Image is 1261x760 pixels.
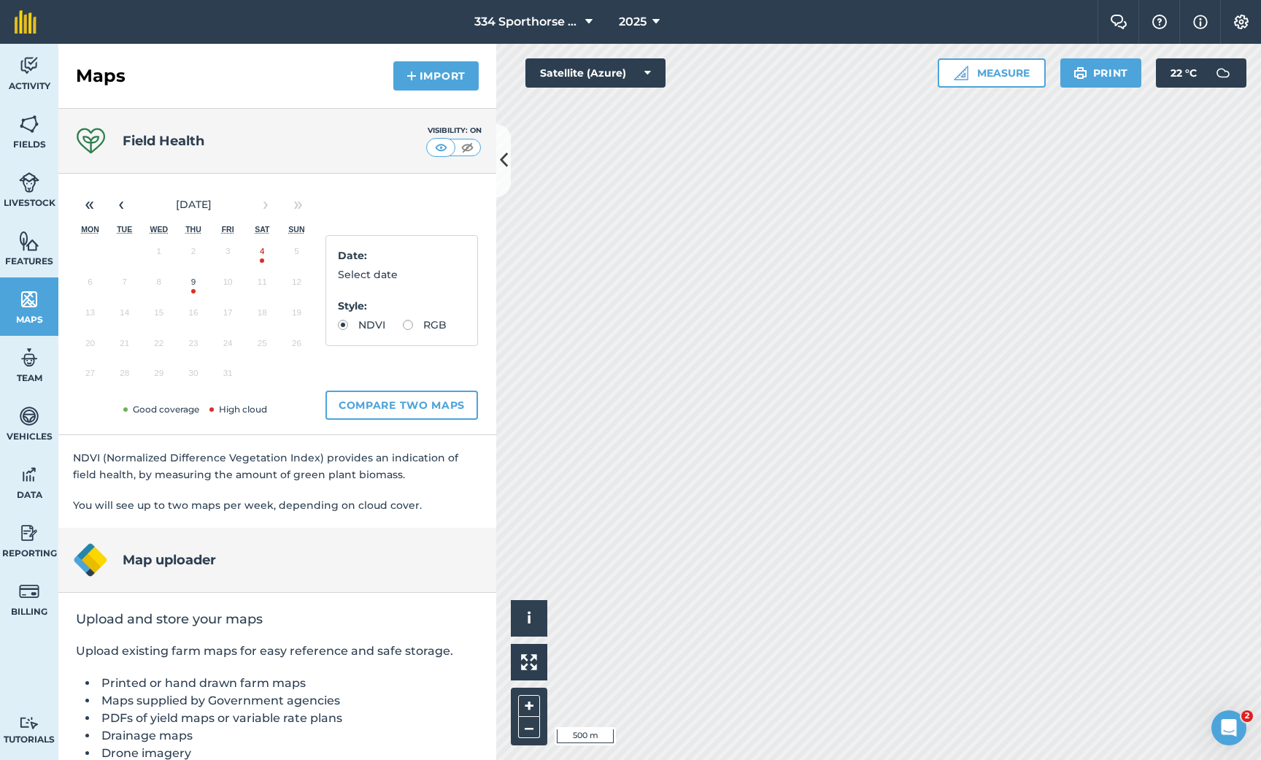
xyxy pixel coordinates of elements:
[403,320,447,330] label: RGB
[107,331,142,362] button: October 21, 2025
[1171,58,1197,88] span: 22 ° C
[1110,15,1127,29] img: Two speech bubbles overlapping with the left bubble in the forefront
[338,266,466,283] p: Select date
[98,727,479,745] li: Drainage maps
[76,642,479,660] p: Upload existing farm maps for easy reference and safe storage.
[76,64,126,88] h2: Maps
[1208,58,1238,88] img: svg+xml;base64,PD94bWwgdmVyc2lvbj0iMS4wIiBlbmNvZGluZz0idXRmLTgiPz4KPCEtLSBHZW5lcmF0b3I6IEFkb2JlIE...
[211,361,245,392] button: October 31, 2025
[15,10,36,34] img: fieldmargin Logo
[511,600,547,637] button: i
[211,270,245,301] button: October 10, 2025
[19,172,39,193] img: svg+xml;base64,PD94bWwgdmVyc2lvbj0iMS4wIiBlbmNvZGluZz0idXRmLTgiPz4KPCEtLSBHZW5lcmF0b3I6IEFkb2JlIE...
[19,113,39,135] img: svg+xml;base64,PHN2ZyB4bWxucz0iaHR0cDovL3d3dy53My5vcmcvMjAwMC9zdmciIHdpZHRoPSI1NiIgaGVpZ2h0PSI2MC...
[393,61,479,91] button: Import
[150,225,169,234] abbr: Wednesday
[211,331,245,362] button: October 24, 2025
[185,225,201,234] abbr: Thursday
[338,320,385,330] label: NDVI
[279,301,314,331] button: October 19, 2025
[474,13,579,31] span: 334 Sporthorse Stud
[619,13,647,31] span: 2025
[73,331,107,362] button: October 20, 2025
[98,675,479,692] li: Printed or hand drawn farm maps
[458,140,477,155] img: svg+xml;base64,PHN2ZyB4bWxucz0iaHR0cDovL3d3dy53My5vcmcvMjAwMC9zdmciIHdpZHRoPSI1MCIgaGVpZ2h0PSI0MC...
[19,716,39,730] img: svg+xml;base64,PD94bWwgdmVyc2lvbj0iMS4wIiBlbmNvZGluZz0idXRmLTgiPz4KPCEtLSBHZW5lcmF0b3I6IEFkb2JlIE...
[1193,13,1208,31] img: svg+xml;base64,PHN2ZyB4bWxucz0iaHR0cDovL3d3dy53My5vcmcvMjAwMC9zdmciIHdpZHRoPSIxNyIgaGVpZ2h0PSIxNy...
[176,301,210,331] button: October 16, 2025
[426,125,482,137] div: Visibility: On
[406,67,417,85] img: svg+xml;base64,PHN2ZyB4bWxucz0iaHR0cDovL3d3dy53My5vcmcvMjAwMC9zdmciIHdpZHRoPSIxNCIgaGVpZ2h0PSIyNC...
[137,188,250,220] button: [DATE]
[73,450,482,483] p: NDVI (Normalized Difference Vegetation Index) provides an indication of field health, by measurin...
[1151,15,1168,29] img: A question mark icon
[176,270,210,301] button: October 9, 2025
[19,288,39,310] img: svg+xml;base64,PHN2ZyB4bWxucz0iaHR0cDovL3d3dy53My5vcmcvMjAwMC9zdmciIHdpZHRoPSI1NiIgaGVpZ2h0PSI2MC...
[76,610,479,628] h2: Upload and store your maps
[1060,58,1142,88] button: Print
[279,270,314,301] button: October 12, 2025
[279,331,314,362] button: October 26, 2025
[73,497,482,513] p: You will see up to two maps per week, depending on cloud cover.
[245,301,279,331] button: October 18, 2025
[338,299,367,312] strong: Style :
[73,542,108,577] img: Map uploader logo
[518,717,540,738] button: –
[176,239,210,270] button: October 2, 2025
[19,230,39,252] img: svg+xml;base64,PHN2ZyB4bWxucz0iaHR0cDovL3d3dy53My5vcmcvMjAwMC9zdmciIHdpZHRoPSI1NiIgaGVpZ2h0PSI2MC...
[222,225,234,234] abbr: Friday
[19,464,39,485] img: svg+xml;base64,PD94bWwgdmVyc2lvbj0iMS4wIiBlbmNvZGluZz0idXRmLTgiPz4KPCEtLSBHZW5lcmF0b3I6IEFkb2JlIE...
[117,225,132,234] abbr: Tuesday
[98,710,479,727] li: PDFs of yield maps or variable rate plans
[527,609,531,627] span: i
[207,404,267,415] span: High cloud
[105,188,137,220] button: ‹
[142,301,176,331] button: October 15, 2025
[1073,64,1087,82] img: svg+xml;base64,PHN2ZyB4bWxucz0iaHR0cDovL3d3dy53My5vcmcvMjAwMC9zdmciIHdpZHRoPSIxOSIgaGVpZ2h0PSIyNC...
[938,58,1046,88] button: Measure
[245,270,279,301] button: October 11, 2025
[142,331,176,362] button: October 22, 2025
[211,301,245,331] button: October 17, 2025
[518,695,540,717] button: +
[107,361,142,392] button: October 28, 2025
[338,249,367,262] strong: Date :
[325,391,478,420] button: Compare two maps
[521,654,537,670] img: Four arrows, one pointing top left, one top right, one bottom right and the last bottom left
[81,225,99,234] abbr: Monday
[98,692,479,710] li: Maps supplied by Government agencies
[73,188,105,220] button: «
[120,404,199,415] span: Good coverage
[1156,58,1246,88] button: 22 °C
[73,361,107,392] button: October 27, 2025
[107,301,142,331] button: October 14, 2025
[123,131,204,151] h4: Field Health
[123,550,216,570] h4: Map uploader
[432,140,450,155] img: svg+xml;base64,PHN2ZyB4bWxucz0iaHR0cDovL3d3dy53My5vcmcvMjAwMC9zdmciIHdpZHRoPSI1MCIgaGVpZ2h0PSI0MC...
[176,331,210,362] button: October 23, 2025
[1233,15,1250,29] img: A cog icon
[525,58,666,88] button: Satellite (Azure)
[245,239,279,270] button: October 4, 2025
[73,270,107,301] button: October 6, 2025
[1211,710,1246,745] iframe: Intercom live chat
[19,347,39,369] img: svg+xml;base64,PD94bWwgdmVyc2lvbj0iMS4wIiBlbmNvZGluZz0idXRmLTgiPz4KPCEtLSBHZW5lcmF0b3I6IEFkb2JlIE...
[142,361,176,392] button: October 29, 2025
[19,522,39,544] img: svg+xml;base64,PD94bWwgdmVyc2lvbj0iMS4wIiBlbmNvZGluZz0idXRmLTgiPz4KPCEtLSBHZW5lcmF0b3I6IEFkb2JlIE...
[19,55,39,77] img: svg+xml;base64,PD94bWwgdmVyc2lvbj0iMS4wIiBlbmNvZGluZz0idXRmLTgiPz4KPCEtLSBHZW5lcmF0b3I6IEFkb2JlIE...
[107,270,142,301] button: October 7, 2025
[142,270,176,301] button: October 8, 2025
[73,301,107,331] button: October 13, 2025
[19,405,39,427] img: svg+xml;base64,PD94bWwgdmVyc2lvbj0iMS4wIiBlbmNvZGluZz0idXRmLTgiPz4KPCEtLSBHZW5lcmF0b3I6IEFkb2JlIE...
[245,331,279,362] button: October 25, 2025
[142,239,176,270] button: October 1, 2025
[1241,710,1253,722] span: 2
[19,580,39,602] img: svg+xml;base64,PD94bWwgdmVyc2lvbj0iMS4wIiBlbmNvZGluZz0idXRmLTgiPz4KPCEtLSBHZW5lcmF0b3I6IEFkb2JlIE...
[250,188,282,220] button: ›
[954,66,968,80] img: Ruler icon
[211,239,245,270] button: October 3, 2025
[176,198,212,211] span: [DATE]
[282,188,314,220] button: »
[279,239,314,270] button: October 5, 2025
[176,361,210,392] button: October 30, 2025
